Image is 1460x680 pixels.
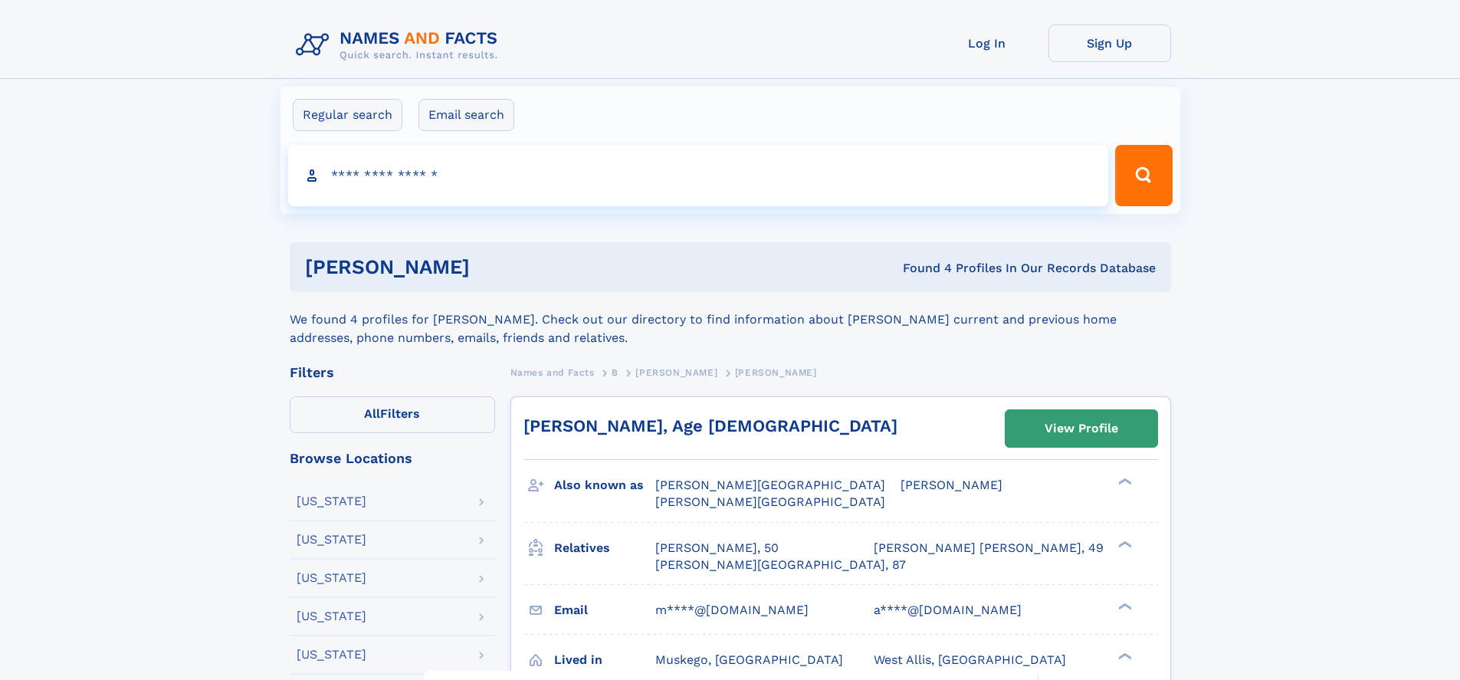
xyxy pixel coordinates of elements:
a: [PERSON_NAME][GEOGRAPHIC_DATA], 87 [655,557,906,573]
h3: Also known as [554,472,655,498]
div: ❯ [1114,601,1133,611]
h3: Relatives [554,535,655,561]
a: View Profile [1006,410,1157,447]
div: ❯ [1114,477,1133,487]
div: Filters [290,366,495,379]
span: [PERSON_NAME][GEOGRAPHIC_DATA] [655,478,885,492]
div: [US_STATE] [297,534,366,546]
div: ❯ [1114,539,1133,549]
label: Filters [290,396,495,433]
div: Browse Locations [290,452,495,465]
span: All [364,406,380,421]
a: [PERSON_NAME], 50 [655,540,779,557]
h3: Email [554,597,655,623]
button: Search Button [1115,145,1172,206]
h3: Lived in [554,647,655,673]
span: [PERSON_NAME] [735,367,817,378]
div: Found 4 Profiles In Our Records Database [686,260,1156,277]
span: Muskego, [GEOGRAPHIC_DATA] [655,652,843,667]
div: We found 4 profiles for [PERSON_NAME]. Check out our directory to find information about [PERSON_... [290,292,1171,347]
a: Log In [926,25,1048,62]
input: search input [288,145,1109,206]
img: Logo Names and Facts [290,25,510,66]
label: Regular search [293,99,402,131]
div: [US_STATE] [297,649,366,661]
a: B [612,363,618,382]
div: [US_STATE] [297,572,366,584]
a: [PERSON_NAME] [PERSON_NAME], 49 [874,540,1104,557]
a: Sign Up [1048,25,1171,62]
a: [PERSON_NAME], Age [DEMOGRAPHIC_DATA] [523,416,897,435]
span: [PERSON_NAME] [901,478,1002,492]
span: [PERSON_NAME][GEOGRAPHIC_DATA] [655,494,885,509]
label: Email search [418,99,514,131]
span: [PERSON_NAME] [635,367,717,378]
a: Names and Facts [510,363,595,382]
div: View Profile [1045,411,1118,446]
span: B [612,367,618,378]
span: West Allis, [GEOGRAPHIC_DATA] [874,652,1066,667]
div: [US_STATE] [297,495,366,508]
a: [PERSON_NAME] [635,363,717,382]
h1: [PERSON_NAME] [305,258,687,277]
div: ❯ [1114,651,1133,661]
div: [US_STATE] [297,610,366,623]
